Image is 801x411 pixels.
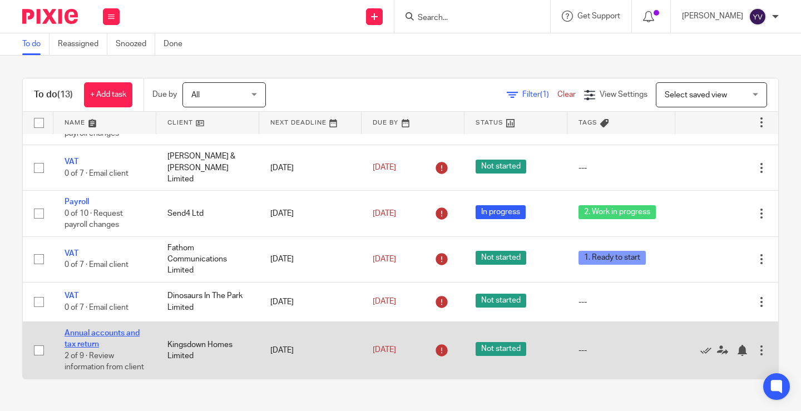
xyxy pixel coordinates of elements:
[578,162,664,174] div: ---
[34,89,73,101] h1: To do
[65,158,78,166] a: VAT
[476,205,526,219] span: In progress
[259,236,362,282] td: [DATE]
[476,342,526,356] span: Not started
[578,251,646,265] span: 1. Ready to start
[259,191,362,236] td: [DATE]
[65,210,123,229] span: 0 of 10 · Request payroll changes
[259,145,362,191] td: [DATE]
[665,91,727,99] span: Select saved view
[476,160,526,174] span: Not started
[476,251,526,265] span: Not started
[373,255,396,263] span: [DATE]
[156,145,259,191] td: [PERSON_NAME] & [PERSON_NAME] Limited
[577,12,620,20] span: Get Support
[164,33,191,55] a: Done
[373,210,396,217] span: [DATE]
[65,198,89,206] a: Payroll
[578,296,664,308] div: ---
[540,91,549,98] span: (1)
[682,11,743,22] p: [PERSON_NAME]
[259,282,362,321] td: [DATE]
[191,91,200,99] span: All
[156,191,259,236] td: Send4 Ltd
[749,8,767,26] img: svg%3E
[259,322,362,379] td: [DATE]
[65,170,128,177] span: 0 of 7 · Email client
[65,352,144,372] span: 2 of 9 · Review information from client
[156,322,259,379] td: Kingsdown Homes Limited
[578,120,597,126] span: Tags
[65,250,78,258] a: VAT
[65,118,123,137] span: 0 of 10 · Request payroll changes
[58,33,107,55] a: Reassigned
[373,298,396,306] span: [DATE]
[152,89,177,100] p: Due by
[417,13,517,23] input: Search
[65,329,140,348] a: Annual accounts and tax return
[65,261,128,269] span: 0 of 7 · Email client
[116,33,155,55] a: Snoozed
[700,345,717,356] a: Mark as done
[65,304,128,311] span: 0 of 7 · Email client
[22,9,78,24] img: Pixie
[600,91,647,98] span: View Settings
[578,205,656,219] span: 2. Work in progress
[578,345,664,356] div: ---
[476,294,526,308] span: Not started
[522,91,557,98] span: Filter
[373,164,396,172] span: [DATE]
[65,292,78,300] a: VAT
[22,33,50,55] a: To do
[84,82,132,107] a: + Add task
[57,90,73,99] span: (13)
[156,236,259,282] td: Fathom Communications Limited
[373,346,396,354] span: [DATE]
[156,282,259,321] td: Dinosaurs In The Park Limited
[557,91,576,98] a: Clear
